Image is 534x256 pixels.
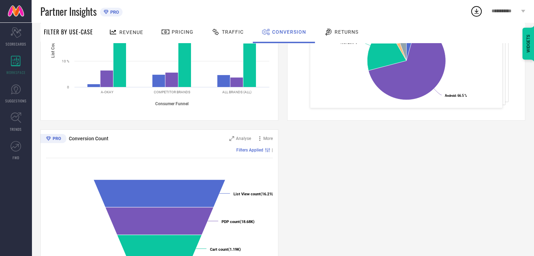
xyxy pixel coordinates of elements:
[236,148,263,153] span: Filters Applied
[222,29,244,35] span: Traffic
[341,41,357,45] text: : 20.8 %
[154,90,190,94] text: COMPETITOR BRANDS
[445,94,467,97] text: : 66.5 %
[445,94,456,97] tspan: Android
[341,41,346,45] tspan: IOS
[40,134,66,144] div: Premium
[62,59,69,63] text: 10 %
[272,148,273,153] span: |
[40,4,97,19] span: Partner Insights
[210,247,241,252] text: (1.19K)
[6,70,26,75] span: WORKSPACE
[263,136,273,141] span: More
[108,9,119,15] span: PRO
[13,155,19,160] span: FWD
[119,29,143,35] span: Revenue
[229,136,234,141] svg: Zoom
[6,41,26,47] span: SCORECARDS
[69,136,108,141] span: Conversion Count
[51,38,55,58] tspan: List Count
[5,98,27,103] span: SUGGESTIONS
[222,90,251,94] text: ALL BRANDS (ALL)
[67,85,69,89] text: 0
[233,192,261,196] tspan: List View count
[44,28,93,36] span: Filter By Use-Case
[222,220,240,224] tspan: PDP count
[10,127,22,132] span: TRENDS
[470,5,483,18] div: Open download list
[210,247,228,252] tspan: Cart count
[272,29,306,35] span: Conversion
[172,29,193,35] span: Pricing
[222,220,255,224] text: (18.68K)
[236,136,251,141] span: Analyse
[233,192,275,196] text: (16.21L)
[335,29,358,35] span: Returns
[155,101,189,106] tspan: Consumer Funnel
[101,90,113,94] text: A-OKAY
